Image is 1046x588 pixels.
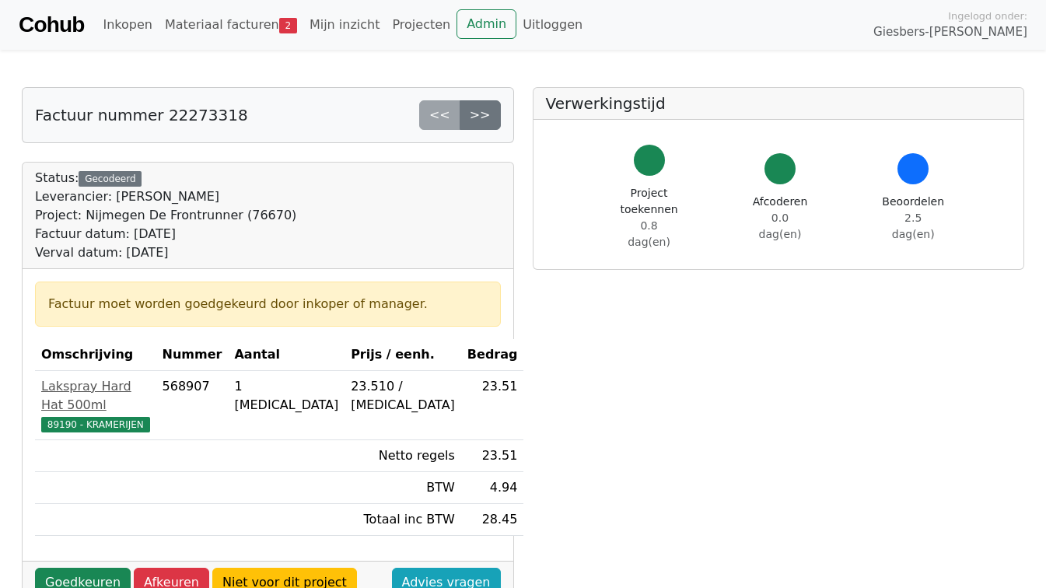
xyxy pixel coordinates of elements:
[156,371,229,440] td: 568907
[892,212,935,240] span: 2.5 dag(en)
[156,339,229,371] th: Nummer
[79,171,142,187] div: Gecodeerd
[351,377,455,415] div: 23.510 / [MEDICAL_DATA]
[345,472,461,504] td: BTW
[546,94,1012,113] h5: Verwerkingstijd
[48,295,488,313] div: Factuur moet worden goedgekeurd door inkoper of manager.
[621,185,678,250] div: Project toekennen
[345,339,461,371] th: Prijs / eenh.
[345,440,461,472] td: Netto regels
[457,9,516,39] a: Admin
[41,377,150,415] div: Lakspray Hard Hat 500ml
[41,417,150,432] span: 89190 - KRAMERIJEN
[628,219,670,248] span: 0.8 dag(en)
[461,472,524,504] td: 4.94
[516,9,589,40] a: Uitloggen
[35,106,248,124] h5: Factuur nummer 22273318
[279,18,297,33] span: 2
[35,187,296,206] div: Leverancier: [PERSON_NAME]
[461,440,524,472] td: 23.51
[882,194,944,243] div: Beoordelen
[228,339,345,371] th: Aantal
[461,339,524,371] th: Bedrag
[35,206,296,225] div: Project: Nijmegen De Frontrunner (76670)
[461,504,524,536] td: 28.45
[873,23,1027,41] span: Giesbers-[PERSON_NAME]
[345,504,461,536] td: Totaal inc BTW
[35,243,296,262] div: Verval datum: [DATE]
[759,212,802,240] span: 0.0 dag(en)
[96,9,158,40] a: Inkopen
[35,339,156,371] th: Omschrijving
[35,169,296,262] div: Status:
[159,9,303,40] a: Materiaal facturen2
[386,9,457,40] a: Projecten
[460,100,501,130] a: >>
[234,377,338,415] div: 1 [MEDICAL_DATA]
[35,225,296,243] div: Factuur datum: [DATE]
[19,6,84,44] a: Cohub
[41,377,150,433] a: Lakspray Hard Hat 500ml89190 - KRAMERIJEN
[753,194,808,243] div: Afcoderen
[461,371,524,440] td: 23.51
[303,9,387,40] a: Mijn inzicht
[948,9,1027,23] span: Ingelogd onder:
